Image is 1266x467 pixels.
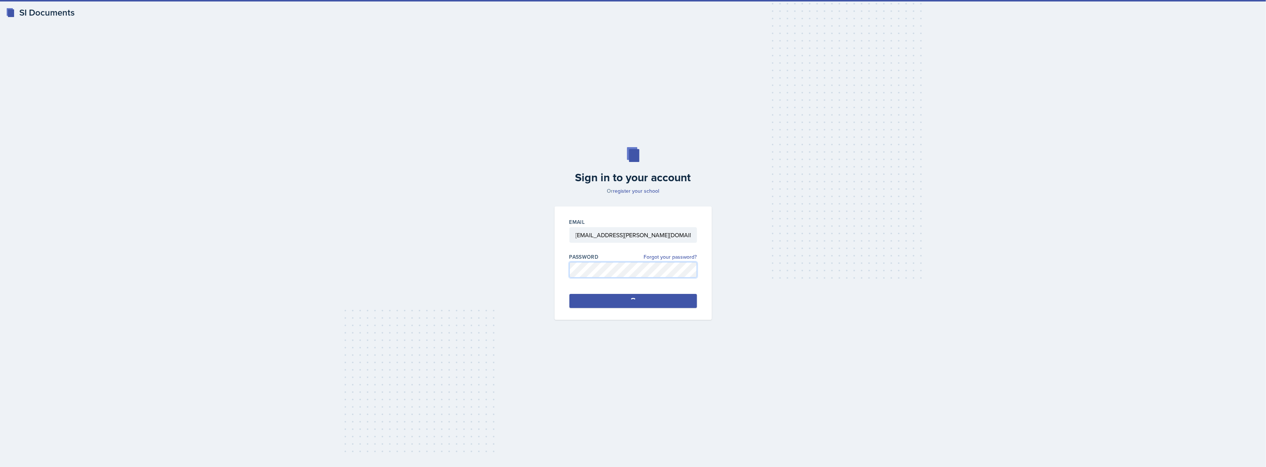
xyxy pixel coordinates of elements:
p: Or [550,187,716,195]
label: Password [569,253,599,261]
a: register your school [613,187,659,195]
a: SI Documents [6,6,75,19]
input: Email [569,227,697,243]
h2: Sign in to your account [550,171,716,184]
label: Email [569,218,585,226]
a: Forgot your password? [644,253,697,261]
